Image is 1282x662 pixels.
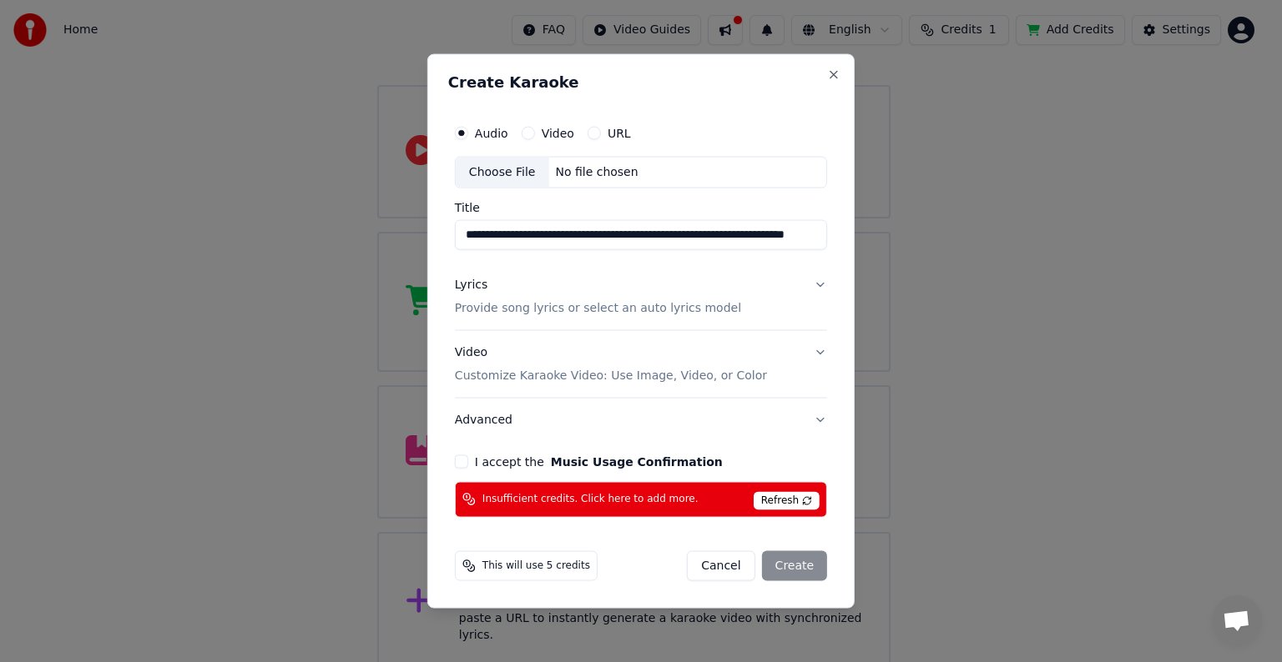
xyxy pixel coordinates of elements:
[455,300,741,317] p: Provide song lyrics or select an auto lyrics model
[548,164,644,181] div: No file chosen
[455,202,827,213] label: Title
[455,331,827,398] button: VideoCustomize Karaoke Video: Use Image, Video, or Color
[456,158,549,188] div: Choose File
[475,128,508,139] label: Audio
[448,75,834,90] h2: Create Karaoke
[455,344,767,384] div: Video
[475,455,723,467] label: I accept the
[482,559,590,572] span: This will use 5 credits
[455,277,487,293] div: Lyrics
[754,491,820,509] span: Refresh
[482,493,699,506] span: Insufficient credits. Click here to add more.
[551,455,723,467] button: I accept the
[455,398,827,441] button: Advanced
[608,128,631,139] label: URL
[455,263,827,330] button: LyricsProvide song lyrics or select an auto lyrics model
[687,550,755,580] button: Cancel
[455,367,767,384] p: Customize Karaoke Video: Use Image, Video, or Color
[542,128,574,139] label: Video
